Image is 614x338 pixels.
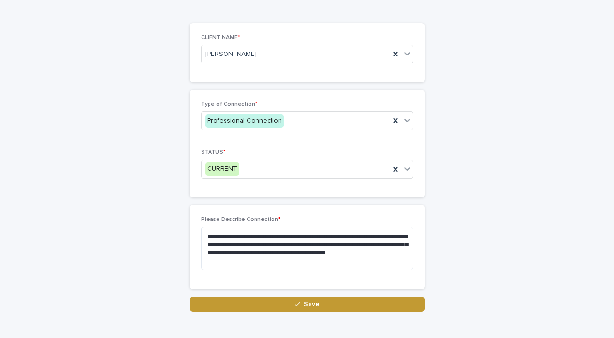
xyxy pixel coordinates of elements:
span: STATUS [201,149,225,155]
span: CLIENT NAME [201,35,240,40]
span: Please Describe Connection [201,217,280,222]
span: Save [304,301,319,307]
div: Professional Connection [205,114,284,128]
span: [PERSON_NAME] [205,49,256,59]
div: CURRENT [205,162,239,176]
button: Save [190,297,425,312]
span: Type of Connection [201,102,257,107]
